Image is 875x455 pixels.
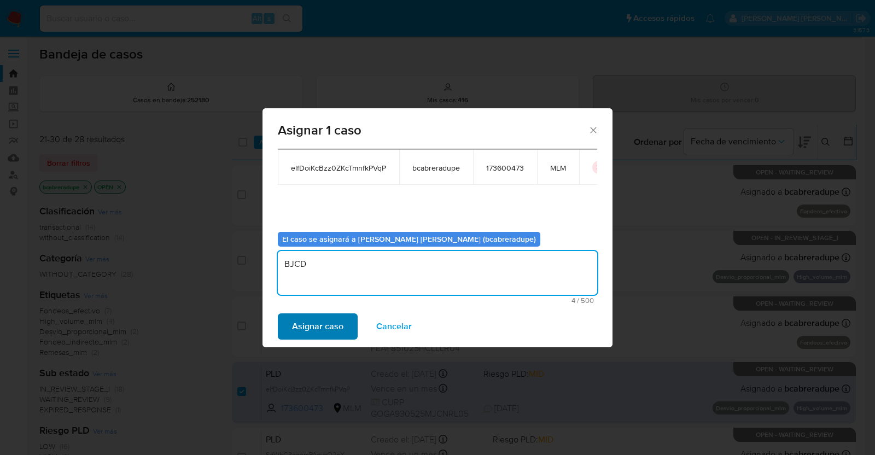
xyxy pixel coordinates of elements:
button: Asignar caso [278,313,358,340]
button: icon-button [592,161,605,174]
button: Cerrar ventana [588,125,598,135]
span: Asignar 1 caso [278,124,588,137]
b: El caso se asignará a [PERSON_NAME] [PERSON_NAME] (bcabreradupe) [282,234,536,244]
span: elfDoiKcBzz0ZKcTmnfkPVqP [291,163,386,173]
div: assign-modal [262,108,612,347]
span: 173600473 [486,163,524,173]
span: Cancelar [376,314,412,339]
button: Cancelar [362,313,426,340]
span: MLM [550,163,566,173]
span: Asignar caso [292,314,343,339]
textarea: BJCD [278,251,597,295]
span: Máximo 500 caracteres [281,297,594,304]
span: bcabreradupe [412,163,460,173]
